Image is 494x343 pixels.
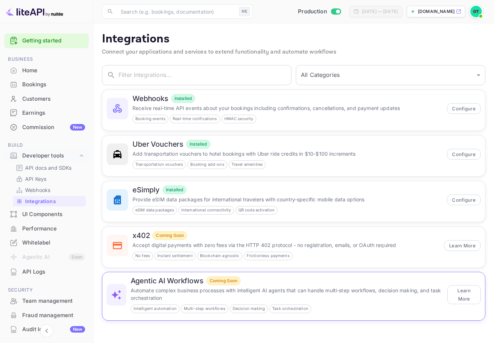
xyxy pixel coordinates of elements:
[4,78,89,92] div: Bookings
[447,195,481,205] button: Configure
[22,152,78,160] div: Developer tools
[25,175,46,183] p: API Keys
[13,196,86,206] div: Integrations
[6,6,63,17] img: LiteAPI logo
[4,286,89,294] span: Security
[13,174,86,184] div: API Keys
[447,103,481,114] button: Configure
[132,241,440,249] p: Accept digital payments with zero fees via the HTTP 402 protocol - no registration, emails, or OA...
[22,325,85,334] div: Audit logs
[4,222,89,235] a: Performance
[172,95,195,102] span: Installed
[187,141,210,147] span: Installed
[22,123,85,132] div: Commission
[4,150,89,162] div: Developer tools
[22,225,85,233] div: Performance
[362,8,398,15] div: [DATE] — [DATE]
[25,164,72,171] p: API docs and SDKs
[131,276,204,285] h6: Agentic AI Workflows
[4,294,89,307] a: Team management
[133,161,186,168] span: Transportation vouchers
[16,197,83,205] a: Integrations
[230,306,267,312] span: Decision making
[132,150,443,157] p: Add transportation vouchers to hotel bookings with Uber ride credits in $10-$100 increments
[22,239,85,247] div: Whitelabel
[4,294,89,308] div: Team management
[102,32,485,46] p: Integrations
[197,253,242,259] span: Blockchain agnostic
[163,187,186,193] span: Installed
[236,207,278,213] span: QR code activation
[270,306,311,312] span: Task orchestration
[444,240,481,251] button: Learn More
[4,33,89,48] div: Getting started
[4,222,89,236] div: Performance
[4,64,89,78] div: Home
[4,308,89,322] a: Fraud management
[16,164,83,171] a: API docs and SDKs
[16,186,83,194] a: Webhooks
[181,306,228,312] span: Multi-step workflows
[102,48,485,56] p: Connect your applications and services to extend functionality and automate workflows
[22,268,85,276] div: API Logs
[133,116,168,122] span: Booking events
[22,67,85,75] div: Home
[470,6,482,17] img: Oussama Tali
[4,207,89,221] a: UI Components
[4,120,89,134] a: CommissionNew
[4,55,89,63] span: Business
[132,186,160,194] h6: eSimply
[418,8,455,15] p: [DOMAIN_NAME]
[4,106,89,119] a: Earnings
[25,186,50,194] p: Webhooks
[295,8,344,16] div: Switch to Sandbox mode
[132,231,150,240] h6: x402
[116,4,236,19] input: Search (e.g. bookings, documentation)
[4,92,89,105] a: Customers
[4,265,89,279] div: API Logs
[132,140,183,148] h6: Uber Vouchers
[22,109,85,117] div: Earnings
[4,141,89,149] span: Build
[155,253,195,259] span: Instant settlement
[244,253,292,259] span: Frictionless payments
[4,265,89,278] a: API Logs
[22,297,85,305] div: Team management
[4,323,89,336] a: Audit logsNew
[188,161,227,168] span: Booking add-ons
[239,7,250,16] div: ⌘K
[222,116,256,122] span: HMAC security
[4,236,89,249] a: Whitelabel
[13,185,86,195] div: Webhooks
[447,149,481,160] button: Configure
[207,278,241,284] span: Coming Soon
[132,196,443,203] p: Provide eSIM data packages for international travelers with country-specific mobile data options
[133,253,153,259] span: No fees
[131,306,179,312] span: Intelligent automation
[22,210,85,219] div: UI Components
[131,287,443,302] p: Automate complex business processes with intelligent AI agents that can handle multi-step workflo...
[118,65,292,85] input: Filter Integrations...
[4,64,89,77] a: Home
[13,163,86,173] div: API docs and SDKs
[132,94,168,103] h6: Webhooks
[132,104,443,112] p: Receive real-time API events about your bookings including confirmations, cancellations, and paym...
[70,326,85,333] div: New
[16,175,83,183] a: API Keys
[22,311,85,320] div: Fraud management
[4,78,89,91] a: Bookings
[229,161,265,168] span: Travel amenities
[22,37,85,45] a: Getting started
[170,116,219,122] span: Real-time notifications
[22,81,85,89] div: Bookings
[40,324,53,337] button: Collapse navigation
[447,285,481,304] button: Learn More
[4,106,89,120] div: Earnings
[298,8,327,16] span: Production
[133,207,177,213] span: eSIM data packages
[4,236,89,250] div: Whitelabel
